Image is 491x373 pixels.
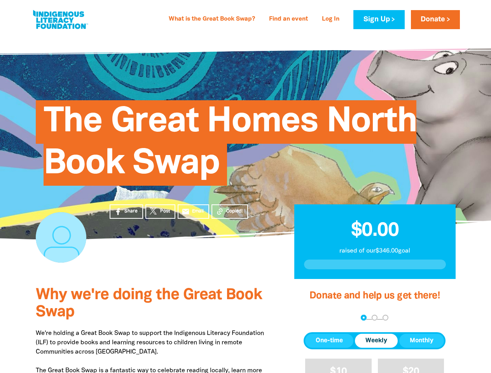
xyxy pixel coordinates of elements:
a: Donate [411,10,460,29]
span: The Great Homes North Book Swap [44,106,417,186]
div: Donation frequency [304,332,446,349]
a: Sign Up [353,10,404,29]
button: Weekly [355,334,398,348]
span: Why we're doing the Great Book Swap [36,288,262,319]
button: Monthly [399,334,444,348]
span: Email [192,208,204,215]
span: Monthly [410,336,433,345]
button: Navigate to step 1 of 3 to enter your donation amount [361,315,367,321]
span: Copied! [226,208,243,215]
span: Donate and help us get there! [309,291,440,300]
button: One-time [305,334,353,348]
a: What is the Great Book Swap? [164,13,260,26]
span: Share [124,208,138,215]
a: emailEmail [178,204,210,219]
button: Copied! [211,204,248,219]
a: Post [145,204,175,219]
button: Navigate to step 3 of 3 to enter your payment details [383,315,388,321]
a: Share [110,204,143,219]
button: Navigate to step 2 of 3 to enter your details [372,315,377,321]
a: Log In [317,13,344,26]
span: One-time [316,336,343,345]
a: Find an event [264,13,313,26]
p: raised of our $346.00 goal [304,246,446,256]
i: email [182,207,190,216]
span: Post [160,208,170,215]
span: Weekly [365,336,387,345]
span: $0.00 [351,222,399,240]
